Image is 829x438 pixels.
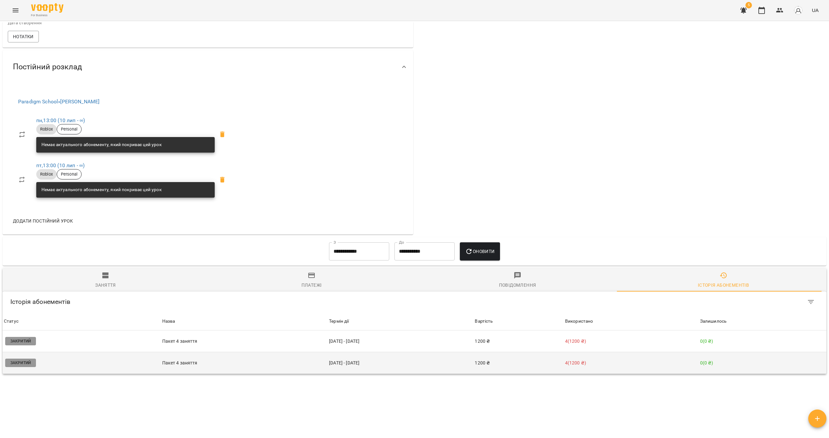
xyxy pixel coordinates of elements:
[41,184,162,196] div: Немає актуального абонементу, який покриває цей урок
[5,337,36,345] p: Закритий
[565,317,698,325] span: Використано
[215,127,230,142] span: Видалити приватний урок Зарічний Василь Олегович пн 13:00 клієнта Тітов Артем
[565,360,698,366] p: 4 ( 1200 ₴ )
[794,6,803,15] img: avatar_s.png
[460,242,500,260] button: Оновити
[8,3,23,18] button: Menu
[565,317,593,325] div: Використано
[499,281,536,289] div: Повідомлення
[162,317,326,325] span: Назва
[162,338,326,345] p: Пакет 4 заняття
[565,317,593,325] div: Sort
[8,31,39,42] button: Нотатки
[475,317,493,325] div: Вартість
[36,162,85,168] a: пт,13:00 (10 лип - ∞)
[700,317,825,325] span: Залишилось
[700,338,825,345] p: 0 ( 0 ₴ )
[41,139,162,151] div: Немає актуального абонементу, який покриває цей урок
[812,7,819,14] span: UA
[3,292,826,312] div: Table Toolbar
[10,297,437,307] h6: Історія абонементів
[5,359,36,367] p: Закритий
[473,330,563,352] td: 1200 ₴
[329,317,472,325] div: Термін дії
[700,360,825,366] p: 0 ( 0 ₴ )
[475,317,562,325] span: Вартість
[215,172,230,188] span: Видалити приватний урок Зарічний Василь Олегович пт 13:00 клієнта Тітов Артем
[13,33,34,40] span: Нотатки
[473,352,563,374] td: 1200 ₴
[465,248,494,255] span: Оновити
[57,171,81,177] span: Personal
[328,330,473,352] td: [DATE] - [DATE]
[18,98,99,105] a: Paradigm School»[PERSON_NAME]
[36,171,57,177] span: Roblox
[162,317,175,325] div: Sort
[698,281,749,289] div: Історія абонементів
[4,317,18,325] div: Статус
[301,281,322,289] div: Платежі
[700,317,726,325] div: Sort
[328,352,473,374] td: [DATE] - [DATE]
[809,4,821,16] button: UA
[565,338,698,345] p: 4 ( 1200 ₴ )
[4,317,18,325] div: Sort
[36,117,85,123] a: пн,13:00 (10 лип - ∞)
[162,360,326,366] p: Пакет 4 заняття
[36,126,57,132] span: Roblox
[10,215,75,227] button: Додати постійний урок
[3,50,413,84] div: Постійний розклад
[57,126,81,132] span: Personal
[4,317,160,325] span: Статус
[803,294,819,310] button: Filter Table
[31,13,63,17] span: For Business
[95,281,116,289] div: Заняття
[8,20,207,26] p: Дата створення
[700,317,726,325] div: Залишилось
[745,2,752,8] span: 5
[31,3,63,13] img: Voopty Logo
[162,317,175,325] div: Назва
[13,62,82,72] span: Постійний розклад
[13,217,73,225] span: Додати постійний урок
